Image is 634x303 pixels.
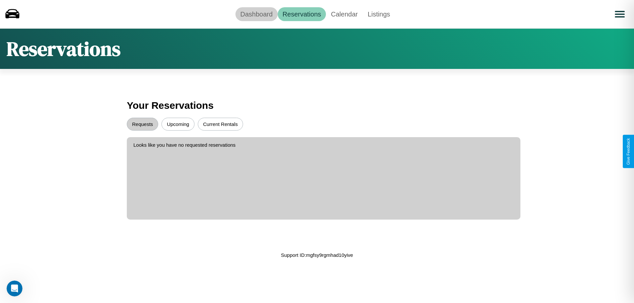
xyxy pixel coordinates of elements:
[133,140,514,149] p: Looks like you have no requested reservations
[161,118,194,131] button: Upcoming
[326,7,363,21] a: Calendar
[626,138,631,165] div: Give Feedback
[7,281,22,296] iframe: Intercom live chat
[127,97,507,114] h3: Your Reservations
[235,7,278,21] a: Dashboard
[198,118,243,131] button: Current Rentals
[127,118,158,131] button: Requests
[611,5,629,23] button: Open menu
[281,251,353,259] p: Support ID: mgfsy9rgmhad10yive
[363,7,395,21] a: Listings
[7,35,121,62] h1: Reservations
[278,7,326,21] a: Reservations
